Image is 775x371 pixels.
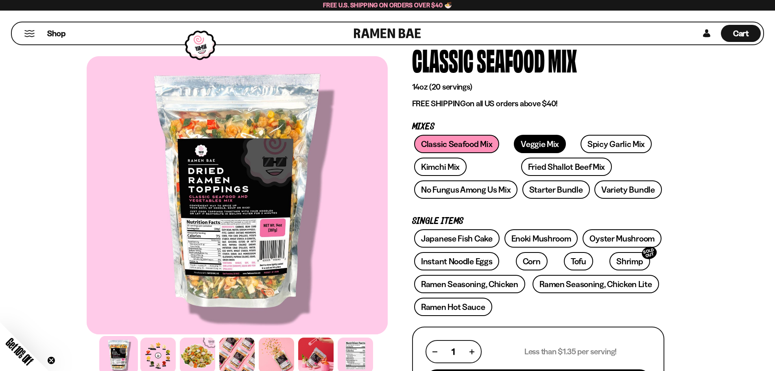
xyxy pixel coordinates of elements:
[323,1,452,9] span: Free U.S. Shipping on Orders over $40 🍜
[594,180,662,199] a: Variety Bundle
[477,44,545,75] div: Seafood
[47,28,65,39] span: Shop
[516,252,548,270] a: Corn
[521,158,612,176] a: Fried Shallot Beef Mix
[414,252,499,270] a: Instant Noodle Eggs
[524,347,617,357] p: Less than $1.35 per serving!
[721,22,761,44] a: Cart
[583,229,661,248] a: Oyster Mushroom
[533,275,659,293] a: Ramen Seasoning, Chicken Lite
[412,123,664,131] p: Mixes
[522,180,590,199] a: Starter Bundle
[412,99,664,109] p: on all US orders above $40!
[514,135,566,153] a: Veggie Mix
[414,158,467,176] a: Kimchi Mix
[414,298,492,316] a: Ramen Hot Sauce
[564,252,593,270] a: Tofu
[609,252,650,270] a: ShrimpSOLD OUT
[47,25,65,42] a: Shop
[412,44,474,75] div: Classic
[640,245,658,261] div: SOLD OUT
[414,275,525,293] a: Ramen Seasoning, Chicken
[414,180,517,199] a: No Fungus Among Us Mix
[4,336,35,367] span: Get 10% Off
[504,229,578,248] a: Enoki Mushroom
[414,229,500,248] a: Japanese Fish Cake
[733,29,749,38] span: Cart
[412,82,664,92] p: 14oz (20 servings)
[452,347,455,357] span: 1
[24,30,35,37] button: Mobile Menu Trigger
[412,99,466,108] strong: FREE SHIPPING
[581,135,652,153] a: Spicy Garlic Mix
[412,217,664,225] p: Single Items
[548,44,577,75] div: Mix
[47,356,55,364] button: Close teaser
